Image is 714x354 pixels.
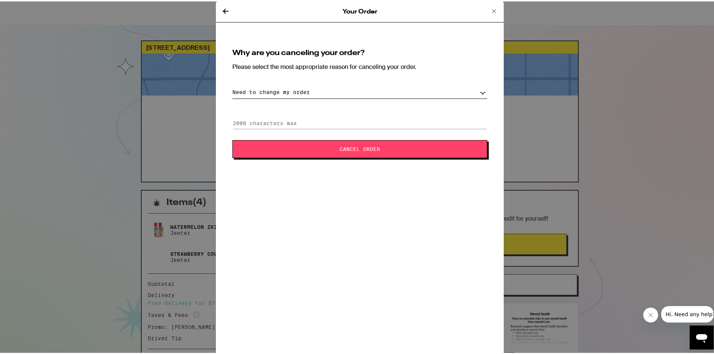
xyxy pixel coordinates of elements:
span: Hi. Need any help? [4,5,54,11]
iframe: Message from company [661,305,714,321]
h3: Why are you canceling your order? [232,48,487,55]
p: Please select the most appropriate reason for canceling your order. [232,61,487,69]
span: Cancel Order [340,145,380,150]
input: 2000 characters max [232,116,487,127]
button: Cancel Order [232,139,487,157]
iframe: Button to launch messaging window [690,324,714,348]
iframe: Close message [643,306,658,321]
